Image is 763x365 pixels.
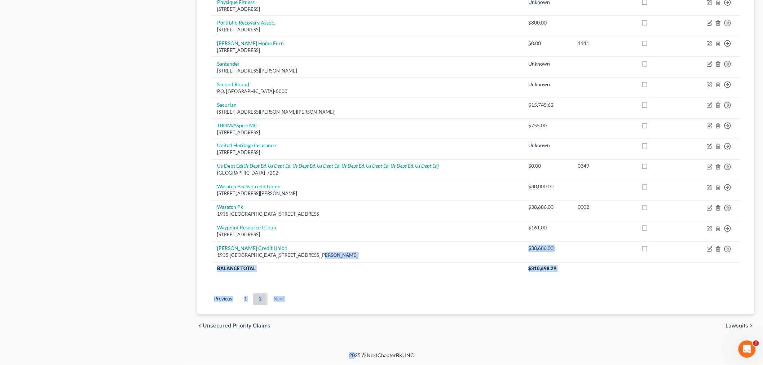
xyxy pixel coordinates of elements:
[217,163,439,169] a: Us Dept Ed(Us Dept Ed, Us Dept Ed, Us Dept Ed, Us Dept Ed, Us Dept Ed, Us Dept Ed, Us Dept Ed, Us...
[578,163,630,170] div: 0349
[529,163,566,170] div: $0.00
[529,142,566,149] div: Unknown
[211,262,523,275] th: Balance Total
[217,245,287,251] a: [PERSON_NAME] Credit Union
[529,19,566,26] div: $800.00
[217,225,276,231] a: Waypoint Resource Group
[749,323,754,329] i: chevron_right
[578,204,630,211] div: 0002
[529,81,566,88] div: Unknown
[529,122,566,129] div: $755.00
[217,184,281,190] a: Wasatch Peaks Credit Union
[217,67,517,74] div: [STREET_ADDRESS][PERSON_NAME]
[217,232,517,238] div: [STREET_ADDRESS]
[203,323,270,329] span: Unsecured Priority Claims
[217,129,517,136] div: [STREET_ADDRESS]
[253,294,268,305] a: 2
[753,340,759,346] span: 1
[217,211,517,218] div: 1935 [GEOGRAPHIC_DATA][STREET_ADDRESS]
[217,149,517,156] div: [STREET_ADDRESS]
[578,40,630,47] div: 1141
[217,190,517,197] div: [STREET_ADDRESS][PERSON_NAME]
[217,142,276,149] a: United Heritage Insurance
[217,252,517,259] div: 1935 [GEOGRAPHIC_DATA][STREET_ADDRESS][PERSON_NAME]
[217,88,517,95] div: P.O. [GEOGRAPHIC_DATA]-0000
[726,323,754,329] button: Lawsuits chevron_right
[197,323,203,329] i: chevron_left
[217,122,257,128] a: TBOM/Aspire MC
[217,6,517,13] div: [STREET_ADDRESS]
[197,323,270,329] button: chevron_left Unsecured Priority Claims
[208,294,238,305] a: Previous
[529,245,566,252] div: $38,686.00
[238,294,253,305] a: 1
[217,47,517,54] div: [STREET_ADDRESS]
[217,109,517,115] div: [STREET_ADDRESS][PERSON_NAME][PERSON_NAME]
[529,183,566,190] div: $30,000.00
[176,352,587,365] div: 2025 © NextChapterBK, INC
[217,40,284,46] a: [PERSON_NAME] Home Furn
[529,266,557,272] span: $310,698.29
[217,61,240,67] a: Santander
[217,19,275,26] a: Portfolio Recovery Assoc.
[217,26,517,33] div: [STREET_ADDRESS]
[217,102,237,108] a: Securian
[529,204,566,211] div: $38,686.00
[529,60,566,67] div: Unknown
[242,163,439,169] i: (Us Dept Ed, Us Dept Ed, Us Dept Ed, Us Dept Ed, Us Dept Ed, Us Dept Ed, Us Dept Ed, Us Dept Ed)
[726,323,749,329] span: Lawsuits
[217,81,249,87] a: Second Round
[529,101,566,109] div: $15,745.62
[529,224,566,232] div: $161.00
[217,170,517,177] div: [GEOGRAPHIC_DATA]-7202
[529,40,566,47] div: $0.00
[738,340,756,358] iframe: Intercom live chat
[217,204,243,210] a: Wasatch Pk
